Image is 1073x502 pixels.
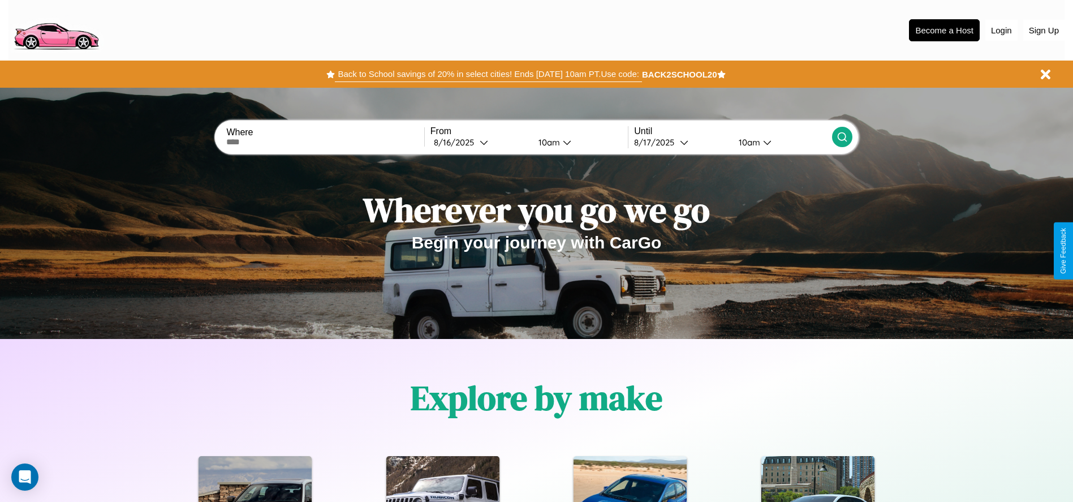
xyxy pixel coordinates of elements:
[529,136,628,148] button: 10am
[434,137,480,148] div: 8 / 16 / 2025
[733,137,763,148] div: 10am
[985,20,1018,41] button: Login
[411,375,662,421] h1: Explore by make
[730,136,832,148] button: 10am
[634,126,831,136] label: Until
[430,136,529,148] button: 8/16/2025
[335,66,641,82] button: Back to School savings of 20% in select cities! Ends [DATE] 10am PT.Use code:
[1023,20,1065,41] button: Sign Up
[226,127,424,138] label: Where
[8,6,104,53] img: logo
[1059,228,1067,274] div: Give Feedback
[11,464,38,491] div: Open Intercom Messenger
[430,126,628,136] label: From
[909,19,980,41] button: Become a Host
[642,70,717,79] b: BACK2SCHOOL20
[533,137,563,148] div: 10am
[634,137,680,148] div: 8 / 17 / 2025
